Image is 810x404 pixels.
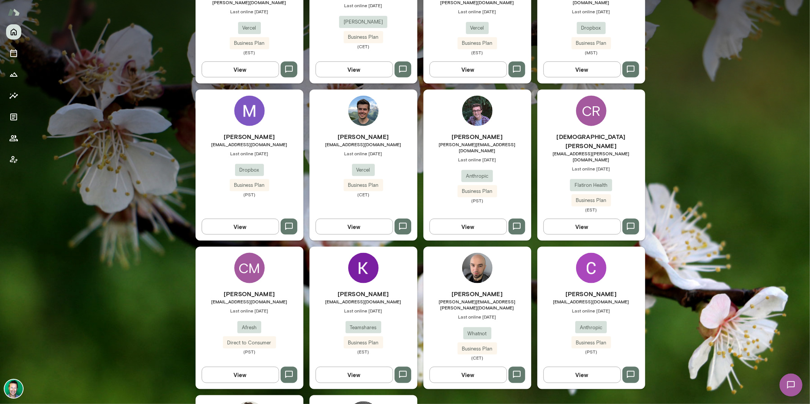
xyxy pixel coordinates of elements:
span: Business Plan [572,339,611,347]
span: (PST) [196,191,303,197]
div: CM [234,253,265,283]
img: Collin Burns [576,253,606,283]
span: Afresh [237,324,261,331]
span: Business Plan [458,188,497,195]
span: Business Plan [458,39,497,47]
span: Flatiron Health [570,181,612,189]
img: Mark Shuster [234,96,265,126]
span: Teamshares [346,324,381,331]
span: Business Plan [572,197,611,204]
span: [PERSON_NAME] [339,18,387,26]
span: Last online [DATE] [423,314,531,320]
span: [EMAIL_ADDRESS][DOMAIN_NAME] [196,298,303,305]
button: Home [6,24,21,39]
span: (PST) [196,349,303,355]
span: [PERSON_NAME][EMAIL_ADDRESS][PERSON_NAME][DOMAIN_NAME] [423,298,531,311]
span: Last online [DATE] [309,150,417,156]
span: Last online [DATE] [537,8,645,14]
span: (PST) [423,197,531,204]
span: Last online [DATE] [309,308,417,314]
button: Sessions [6,46,21,61]
span: Business Plan [230,39,269,47]
button: View [202,219,279,235]
span: [PERSON_NAME][EMAIL_ADDRESS][DOMAIN_NAME] [423,141,531,153]
button: View [543,62,621,77]
h6: [PERSON_NAME] [309,132,417,141]
button: View [316,219,393,235]
span: Whatnot [463,330,491,338]
button: View [429,367,507,383]
button: View [202,62,279,77]
span: (CET) [423,355,531,361]
span: (EST) [423,49,531,55]
span: Vercel [352,166,375,174]
span: Last online [DATE] [196,308,303,314]
span: Direct to Consumer [223,339,276,347]
h6: [PERSON_NAME] [196,289,303,298]
span: (MST) [537,49,645,55]
button: Members [6,131,21,146]
button: Client app [6,152,21,167]
div: CR [576,96,606,126]
span: Business Plan [458,345,497,353]
span: Last online [DATE] [309,2,417,8]
span: [EMAIL_ADDRESS][PERSON_NAME][DOMAIN_NAME] [537,150,645,163]
button: Insights [6,88,21,103]
button: View [316,62,393,77]
button: View [543,219,621,235]
span: [EMAIL_ADDRESS][DOMAIN_NAME] [196,141,303,147]
span: Vercel [238,24,261,32]
span: Dropbox [235,166,264,174]
button: Growth Plan [6,67,21,82]
span: (PST) [537,349,645,355]
img: Brian Lawrence [5,380,23,398]
h6: [PERSON_NAME] [423,289,531,298]
button: View [316,367,393,383]
button: View [202,367,279,383]
span: (EST) [196,49,303,55]
span: Anthropic [575,324,607,331]
h6: [PERSON_NAME] [423,132,531,141]
span: [EMAIL_ADDRESS][DOMAIN_NAME] [537,298,645,305]
img: Kristina Nazmutdinova [348,253,379,283]
span: (EST) [537,207,645,213]
h6: [PERSON_NAME] [537,289,645,298]
span: (EST) [309,349,417,355]
span: Last online [DATE] [196,150,303,156]
span: Last online [DATE] [423,156,531,163]
button: View [543,367,621,383]
button: Documents [6,109,21,125]
span: (CET) [309,43,417,49]
button: View [429,62,507,77]
img: Mento [8,5,20,19]
img: Chris Widmaier [348,96,379,126]
img: Karol Gil [462,253,493,283]
span: (CET) [309,191,417,197]
span: [EMAIL_ADDRESS][DOMAIN_NAME] [309,141,417,147]
span: Last online [DATE] [537,308,645,314]
span: Business Plan [344,33,383,41]
img: Joe Benton [462,96,493,126]
button: View [429,219,507,235]
span: Dropbox [577,24,606,32]
span: Vercel [466,24,489,32]
h6: [PERSON_NAME] [309,289,417,298]
span: Last online [DATE] [423,8,531,14]
span: [EMAIL_ADDRESS][DOMAIN_NAME] [309,298,417,305]
span: Last online [DATE] [196,8,303,14]
h6: [PERSON_NAME] [196,132,303,141]
span: Business Plan [572,39,611,47]
span: Anthropic [461,172,493,180]
span: Business Plan [230,181,269,189]
span: Last online [DATE] [537,166,645,172]
span: Business Plan [344,339,383,347]
h6: [DEMOGRAPHIC_DATA][PERSON_NAME] [537,132,645,150]
span: Business Plan [344,181,383,189]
